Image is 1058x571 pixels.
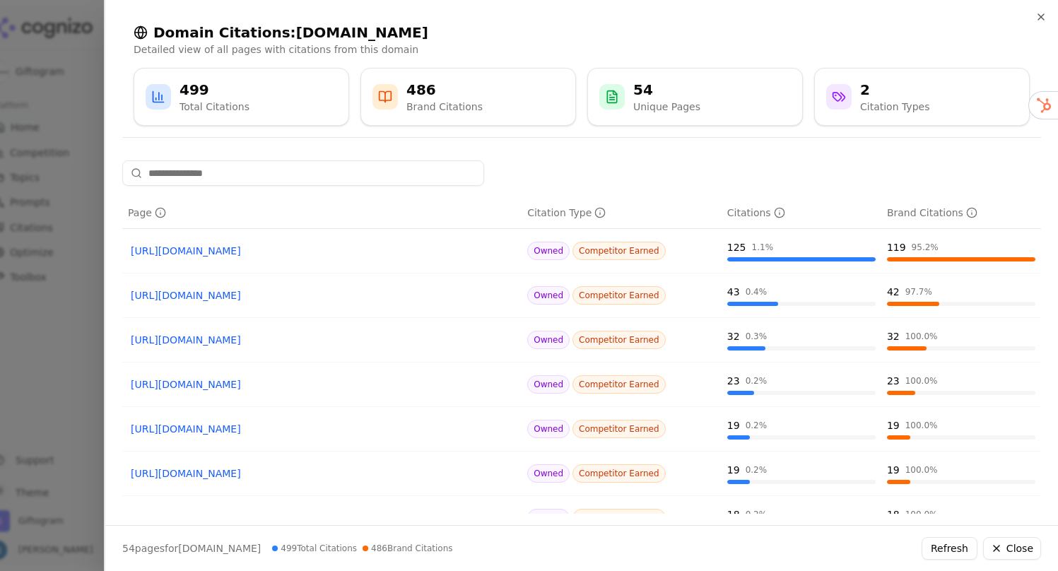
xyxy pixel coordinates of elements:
[912,242,939,253] div: 95.2 %
[572,375,666,394] span: Competitor Earned
[572,242,666,260] span: Competitor Earned
[887,507,900,522] div: 18
[406,80,483,100] div: 486
[887,240,906,254] div: 119
[272,543,357,554] span: 499 Total Citations
[572,286,666,305] span: Competitor Earned
[887,329,900,343] div: 32
[131,377,513,392] a: [URL][DOMAIN_NAME]
[887,374,900,388] div: 23
[572,331,666,349] span: Competitor Earned
[905,464,938,476] div: 100.0 %
[122,541,261,555] p: page s for
[727,374,740,388] div: 23
[131,511,513,525] a: [URL][DOMAIN_NAME]
[633,100,700,114] div: Unique Pages
[527,509,570,527] span: Owned
[887,418,900,432] div: 19
[905,509,938,520] div: 100.0 %
[572,464,666,483] span: Competitor Earned
[131,244,513,258] a: [URL][DOMAIN_NAME]
[527,331,570,349] span: Owned
[122,197,522,229] th: page
[727,285,740,299] div: 43
[727,329,740,343] div: 32
[134,42,1030,57] p: Detailed view of all pages with citations from this domain
[527,286,570,305] span: Owned
[131,422,513,436] a: [URL][DOMAIN_NAME]
[134,23,1030,42] h2: Domain Citations: [DOMAIN_NAME]
[527,375,570,394] span: Owned
[527,206,606,220] div: Citation Type
[131,466,513,481] a: [URL][DOMAIN_NAME]
[746,464,768,476] div: 0.2 %
[633,80,700,100] div: 54
[131,333,513,347] a: [URL][DOMAIN_NAME]
[572,420,666,438] span: Competitor Earned
[746,375,768,387] div: 0.2 %
[922,537,977,560] button: Refresh
[860,80,929,100] div: 2
[746,331,768,342] div: 0.3 %
[881,197,1041,229] th: brandCitationCount
[527,242,570,260] span: Owned
[572,509,666,527] span: Competitor Earned
[527,420,570,438] span: Owned
[180,100,249,114] div: Total Citations
[406,100,483,114] div: Brand Citations
[131,288,513,302] a: [URL][DOMAIN_NAME]
[363,543,452,554] span: 486 Brand Citations
[887,285,900,299] div: 42
[887,206,977,220] div: Brand Citations
[746,286,768,298] div: 0.4 %
[746,509,768,520] div: 0.2 %
[522,197,722,229] th: citationTypes
[905,420,938,431] div: 100.0 %
[905,331,938,342] div: 100.0 %
[727,463,740,477] div: 19
[722,197,881,229] th: totalCitationCount
[122,543,135,554] span: 54
[727,418,740,432] div: 19
[752,242,774,253] div: 1.1 %
[128,206,166,220] div: Page
[746,420,768,431] div: 0.2 %
[905,286,932,298] div: 97.7 %
[887,463,900,477] div: 19
[727,240,746,254] div: 125
[180,80,249,100] div: 499
[727,507,740,522] div: 18
[905,375,938,387] div: 100.0 %
[983,537,1041,560] button: Close
[727,206,785,220] div: Citations
[527,464,570,483] span: Owned
[178,543,261,554] span: [DOMAIN_NAME]
[860,100,929,114] div: Citation Types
